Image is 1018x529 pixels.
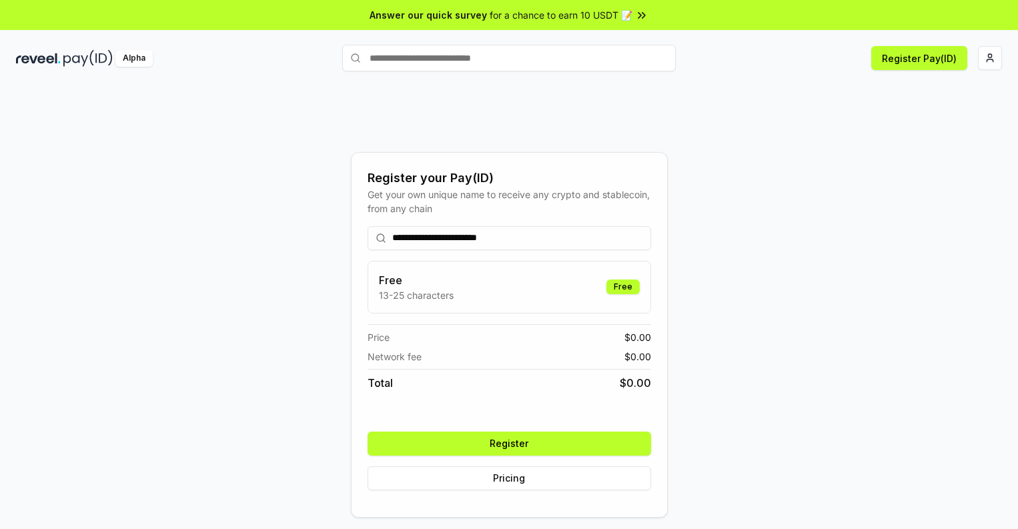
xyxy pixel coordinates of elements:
[63,50,113,67] img: pay_id
[368,330,390,344] span: Price
[115,50,153,67] div: Alpha
[368,466,651,490] button: Pricing
[871,46,967,70] button: Register Pay(ID)
[368,187,651,215] div: Get your own unique name to receive any crypto and stablecoin, from any chain
[379,272,454,288] h3: Free
[620,375,651,391] span: $ 0.00
[624,330,651,344] span: $ 0.00
[379,288,454,302] p: 13-25 characters
[370,8,487,22] span: Answer our quick survey
[490,8,632,22] span: for a chance to earn 10 USDT 📝
[368,169,651,187] div: Register your Pay(ID)
[368,375,393,391] span: Total
[624,350,651,364] span: $ 0.00
[606,280,640,294] div: Free
[368,432,651,456] button: Register
[16,50,61,67] img: reveel_dark
[368,350,422,364] span: Network fee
